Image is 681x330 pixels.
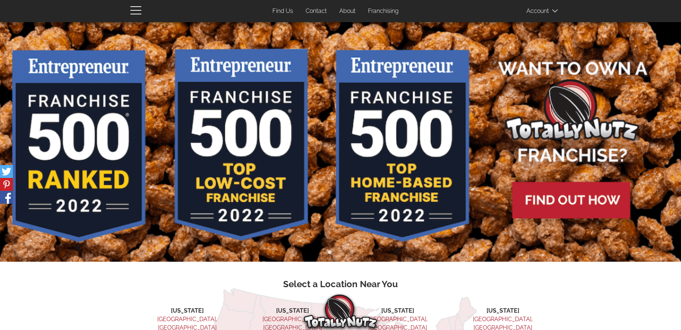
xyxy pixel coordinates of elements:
a: About [334,4,361,18]
img: Totally Nutz Logo [304,295,378,328]
button: 3 of 3 [348,249,355,256]
li: [US_STATE] [145,307,230,315]
a: Find Us [267,4,299,18]
button: 1 of 3 [326,249,333,256]
li: [US_STATE] [460,307,546,315]
a: Contact [300,4,332,18]
button: 2 of 3 [337,249,344,256]
li: [US_STATE] [355,307,440,315]
a: Franchising [362,4,404,18]
h3: Select a Location Near You [136,279,546,289]
li: [US_STATE] [250,307,335,315]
